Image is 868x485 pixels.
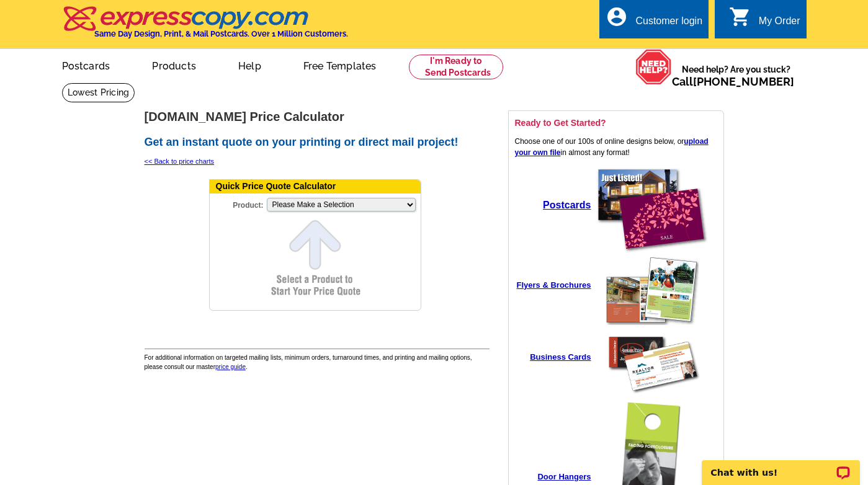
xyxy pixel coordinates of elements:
[543,200,591,210] strong: Postcards
[635,16,702,33] div: Customer login
[210,197,266,211] label: Product:
[599,391,705,400] a: create a business card online
[145,354,472,370] span: For additional information on targeted mailing lists, minimum orders, turnaround times, and print...
[517,281,591,290] a: Flyers & Brochures
[218,50,281,79] a: Help
[606,257,699,325] img: create a flyer
[537,473,591,481] a: Door Hangers
[593,247,711,256] a: create a postcard online
[602,331,702,395] img: create a business card
[530,353,591,362] a: Business Cards
[596,167,708,254] img: create a postcard
[635,49,672,85] img: help
[145,136,490,149] h2: Get an instant quote on your printing or direct mail project!
[215,363,246,370] a: price guide
[284,50,396,79] a: Free Templates
[515,136,717,158] p: Choose one of our 100s of online designs below, or in almost any format!
[145,158,215,165] a: << Back to price charts
[132,50,216,79] a: Products
[672,75,794,88] span: Call
[42,50,130,79] a: Postcards
[759,16,800,33] div: My Order
[729,14,800,29] a: shopping_cart My Order
[602,318,702,327] a: create a flyer online
[672,63,800,88] span: Need help? Are you stuck?
[729,6,751,28] i: shopping_cart
[62,15,348,38] a: Same Day Design, Print, & Mail Postcards. Over 1 Million Customers.
[694,446,868,485] iframe: LiveChat chat widget
[210,180,421,194] div: Quick Price Quote Calculator
[515,137,709,157] a: upload your own file
[693,75,794,88] a: [PHONE_NUMBER]
[145,110,490,123] h1: [DOMAIN_NAME] Price Calculator
[537,472,591,481] strong: Door Hangers
[515,117,717,128] h3: Ready to Get Started?
[543,202,591,210] a: Postcards
[606,14,702,29] a: account_circle Customer login
[94,29,348,38] h4: Same Day Design, Print, & Mail Postcards. Over 1 Million Customers.
[606,6,628,28] i: account_circle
